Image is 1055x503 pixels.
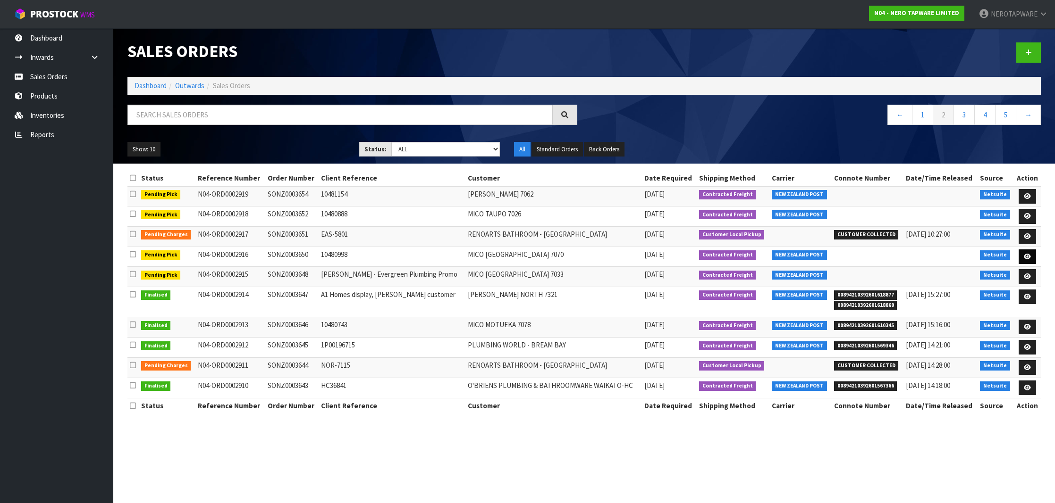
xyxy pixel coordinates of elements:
span: [DATE] 14:21:00 [906,340,950,349]
span: NEW ZEALAND POST [772,341,827,351]
td: RENOARTS BATHROOM - [GEOGRAPHIC_DATA] [465,226,642,247]
span: [DATE] [644,290,665,299]
td: [PERSON_NAME] NORTH 7321 [465,287,642,317]
td: N04-ORD0002914 [195,287,265,317]
th: Reference Number [195,398,265,413]
span: CUSTOMER COLLECTED [834,361,899,371]
th: Status [139,398,195,413]
img: cube-alt.png [14,8,26,20]
th: Order Number [265,398,319,413]
span: Netsuite [980,381,1010,391]
span: Contracted Freight [699,210,756,220]
th: Client Reference [319,171,465,186]
td: RENOARTS BATHROOM - [GEOGRAPHIC_DATA] [465,357,642,378]
span: NEW ZEALAND POST [772,271,827,280]
span: 00894210392601610345 [834,321,897,330]
span: Sales Orders [213,81,250,90]
td: MICO [GEOGRAPHIC_DATA] 7033 [465,267,642,287]
span: Pending Pick [141,190,181,199]
span: Netsuite [980,210,1010,220]
span: NEW ZEALAND POST [772,250,827,260]
span: Contracted Freight [699,190,756,199]
td: SONZ0003652 [265,206,319,227]
span: Finalised [141,321,171,330]
h1: Sales Orders [127,42,577,61]
span: Netsuite [980,290,1010,300]
th: Shipping Method [697,171,769,186]
th: Customer [465,171,642,186]
span: 00894210392601569346 [834,341,897,351]
th: Date Required [642,171,696,186]
span: 00894210392601567366 [834,381,897,391]
td: [PERSON_NAME] - Evergreen Plumbing Promo [319,267,465,287]
td: 10480998 [319,247,465,267]
nav: Page navigation [591,105,1041,128]
td: N04-ORD0002918 [195,206,265,227]
span: Netsuite [980,250,1010,260]
td: 1P00196715 [319,337,465,357]
td: SONZ0003644 [265,357,319,378]
span: Pending Pick [141,271,181,280]
strong: N04 - NERO TAPWARE LIMITED [874,9,959,17]
span: [DATE] 10:27:00 [906,230,950,239]
span: 00894210392601618860 [834,301,897,310]
th: Connote Number [832,398,903,413]
th: Reference Number [195,171,265,186]
span: [DATE] 14:28:00 [906,361,950,370]
td: N04-ORD0002910 [195,378,265,398]
td: EAS-5801 [319,226,465,247]
span: [DATE] [644,270,665,279]
th: Order Number [265,171,319,186]
span: Contracted Freight [699,321,756,330]
span: CUSTOMER COLLECTED [834,230,899,239]
span: NEW ZEALAND POST [772,190,827,199]
a: 2 [933,105,954,125]
span: [DATE] [644,361,665,370]
td: SONZ0003645 [265,337,319,357]
td: MICO [GEOGRAPHIC_DATA] 7070 [465,247,642,267]
span: [DATE] [644,340,665,349]
th: Date Required [642,398,696,413]
td: SONZ0003643 [265,378,319,398]
td: N04-ORD0002912 [195,337,265,357]
td: N04-ORD0002916 [195,247,265,267]
th: Shipping Method [697,398,769,413]
a: 5 [995,105,1016,125]
span: Netsuite [980,361,1010,371]
span: 00894210392601618877 [834,290,897,300]
span: Finalised [141,290,171,300]
span: Contracted Freight [699,381,756,391]
button: Show: 10 [127,142,160,157]
span: [DATE] [644,209,665,218]
span: Netsuite [980,271,1010,280]
td: 10480743 [319,317,465,337]
span: [DATE] [644,250,665,259]
span: Pending Pick [141,210,181,220]
span: [DATE] 15:27:00 [906,290,950,299]
span: Contracted Freight [699,341,756,351]
th: Client Reference [319,398,465,413]
strong: Status: [364,145,387,153]
span: Netsuite [980,190,1010,199]
td: A1 Homes display, [PERSON_NAME] customer [319,287,465,317]
td: SONZ0003654 [265,186,319,206]
span: NEW ZEALAND POST [772,210,827,220]
th: Customer [465,398,642,413]
th: Source [978,171,1013,186]
td: N04-ORD0002915 [195,267,265,287]
td: N04-ORD0002913 [195,317,265,337]
span: NEW ZEALAND POST [772,321,827,330]
td: NOR-7115 [319,357,465,378]
small: WMS [80,10,95,19]
span: Pending Pick [141,250,181,260]
span: NEW ZEALAND POST [772,381,827,391]
span: Customer Local Pickup [699,361,765,371]
td: SONZ0003647 [265,287,319,317]
td: SONZ0003651 [265,226,319,247]
td: 10480888 [319,206,465,227]
input: Search sales orders [127,105,553,125]
a: → [1016,105,1041,125]
th: Status [139,171,195,186]
td: [PERSON_NAME] 7062 [465,186,642,206]
span: [DATE] 15:16:00 [906,320,950,329]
